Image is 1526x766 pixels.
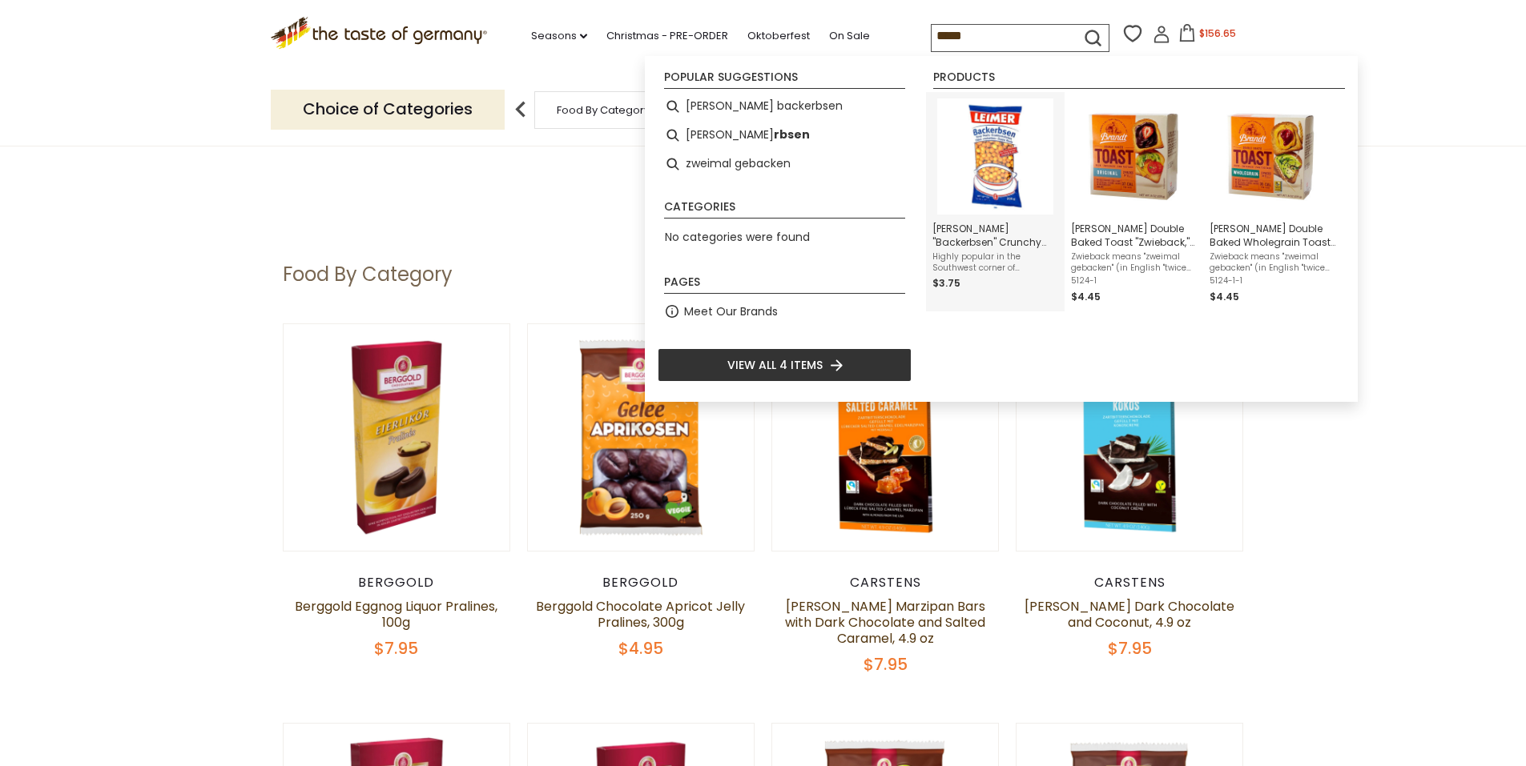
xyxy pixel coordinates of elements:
span: $3.75 [932,276,960,290]
li: View all 4 items [658,348,912,382]
span: $156.65 [1199,26,1236,40]
li: Brandt Double Baked Toast "Zwieback," 8 oz. [1065,92,1203,311]
span: View all 4 items [727,356,823,374]
img: Carstens Luebecker Marzipan Bars with Dark Chocolate and Salted Caramel, 4.9 oz [772,324,999,551]
a: Brandt Double Baked Toast "Zwieback"[PERSON_NAME] Double Baked Toast "Zwieback," 8 oz.Zwieback me... [1071,98,1197,305]
span: No categories were found [665,229,810,245]
li: Brandt Double Baked Wholegrain Toast "Zwieback," 8 oz. [1203,92,1342,311]
h1: Food By Category [283,263,453,287]
a: Meet Our Brands [684,303,778,321]
span: $4.95 [618,637,663,660]
span: [PERSON_NAME] Double Baked Wholegrain Toast "Zwieback," 8 oz. [1210,222,1335,249]
span: [PERSON_NAME] Double Baked Toast "Zwieback," 8 oz. [1071,222,1197,249]
b: rbsen [774,126,810,144]
a: Berggold Chocolate Apricot Jelly Pralines, 300g [536,597,745,632]
span: 5124-1-1 [1210,275,1335,287]
a: Oktoberfest [747,27,810,45]
div: Berggold [527,575,755,591]
a: Leimer Backerbsen Soup Cracker Pearls[PERSON_NAME] "Backerbsen" Crunchy Soup Pearls, 7.1 ozHighly... [932,98,1058,305]
img: Carstens Luebecker Dark Chocolate and Coconut, 4.9 oz [1017,324,1243,551]
div: Carstens [1016,575,1244,591]
img: Berggold Chocolate Apricot Jelly Pralines, 300g [528,324,755,551]
li: Meet Our Brands [658,297,912,326]
li: backerbsen [658,121,912,150]
a: Christmas - PRE-ORDER [606,27,728,45]
span: Zwieback means "zweimal gebacken" (in English "twice baked") and is a dry, airy biscuits best kno... [1071,251,1197,274]
a: On Sale [829,27,870,45]
div: Berggold [283,575,511,591]
a: Berggold Eggnog Liquor Pralines, 100g [295,597,497,632]
li: leimer backerbsen [658,92,912,121]
li: Products [933,71,1345,89]
div: Instant Search Results [645,56,1358,402]
li: Pages [664,276,905,294]
span: $4.45 [1210,290,1239,303]
a: Brandt Double Baked Wholegrain Toast "Zwieback"[PERSON_NAME] Double Baked Wholegrain Toast "Zwieb... [1210,98,1335,305]
img: Brandt Double Baked Toast "Zwieback" [1076,98,1192,215]
span: Highly popular in the Southwest corner of [GEOGRAPHIC_DATA], in the [GEOGRAPHIC_DATA][PERSON_NAME... [932,251,1058,274]
span: $7.95 [864,653,908,676]
img: Leimer Backerbsen Soup Cracker Pearls [937,98,1053,215]
li: Categories [664,201,905,219]
a: Food By Category [557,104,650,116]
a: Seasons [531,27,587,45]
a: [PERSON_NAME] Marzipan Bars with Dark Chocolate and Salted Caramel, 4.9 oz [785,597,985,648]
p: Choice of Categories [271,90,505,129]
span: $7.95 [1108,637,1152,660]
span: Zwieback means "zweimal gebacken" (in English "twice baked") and is a dry, airy biscuits best kno... [1210,251,1335,274]
img: Berggold Eggnog Liquor Pralines, 100g [284,324,510,551]
img: Brandt Double Baked Wholegrain Toast "Zwieback" [1214,98,1331,215]
span: $4.45 [1071,290,1101,303]
span: 5124-1 [1071,275,1197,287]
a: [PERSON_NAME] Dark Chocolate and Coconut, 4.9 oz [1025,597,1234,632]
li: zweimal gebacken [658,150,912,178]
span: $7.95 [374,637,418,660]
img: previous arrow [505,94,537,126]
li: Leimer "Backerbsen" Crunchy Soup Pearls, 7.1 oz [926,92,1065,311]
button: $156.65 [1174,24,1242,48]
li: Popular suggestions [664,71,905,89]
div: Carstens [771,575,1000,591]
span: [PERSON_NAME] "Backerbsen" Crunchy Soup Pearls, 7.1 oz [932,222,1058,249]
